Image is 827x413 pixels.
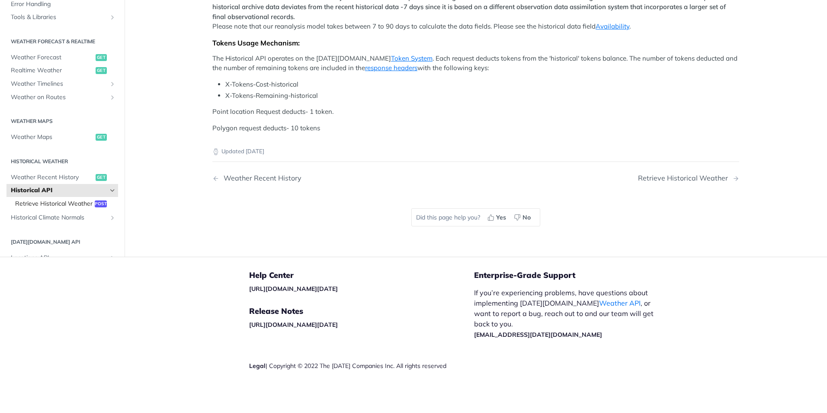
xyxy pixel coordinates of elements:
span: Weather Recent History [11,173,93,182]
button: Hide subpages for Historical API [109,187,116,194]
span: Realtime Weather [11,67,93,75]
h5: Enterprise-Grade Support [474,270,676,281]
h5: Release Notes [249,306,474,316]
p: Updated [DATE] [212,147,739,156]
a: Weather Recent Historyget [6,171,118,184]
a: [EMAIL_ADDRESS][DATE][DOMAIN_NAME] [474,331,602,339]
a: Locations APIShow subpages for Locations API [6,252,118,265]
span: get [96,134,107,141]
a: response headers [365,64,417,72]
span: get [96,54,107,61]
button: Yes [484,211,511,224]
a: Historical Climate NormalsShow subpages for Historical Climate Normals [6,211,118,224]
div: Did this page help you? [411,208,540,226]
span: Historical API [11,186,107,195]
button: Show subpages for Historical Climate Normals [109,214,116,221]
span: post [95,200,107,207]
a: Token System [391,54,433,62]
p: The Historical API operates on the [DATE][DOMAIN_NAME] . Each request deducts tokens from the 'hi... [212,54,739,73]
a: Availability [596,22,629,30]
a: Weather on RoutesShow subpages for Weather on Routes [6,91,118,104]
a: Realtime Weatherget [6,65,118,77]
button: Show subpages for Weather Timelines [109,81,116,87]
span: Historical Climate Normals [11,213,107,222]
span: Yes [496,213,506,222]
a: Legal [249,362,266,370]
span: Weather on Routes [11,93,107,102]
h2: Weather Forecast & realtime [6,38,118,45]
a: Historical APIHide subpages for Historical API [6,184,118,197]
button: Show subpages for Tools & Libraries [109,14,116,21]
span: get [96,174,107,181]
span: Weather Forecast [11,53,93,62]
a: Weather Forecastget [6,51,118,64]
div: Tokens Usage Mechanism: [212,39,739,47]
span: Weather Maps [11,133,93,142]
span: get [96,68,107,74]
p: Polygon request deducts- 10 tokens [212,123,739,133]
button: Show subpages for Weather on Routes [109,94,116,101]
a: Next Page: Retrieve Historical Weather [638,174,739,182]
li: X-Tokens-Remaining-historical [225,91,739,101]
span: No [522,213,531,222]
a: Retrieve Historical Weatherpost [11,197,118,210]
h2: Historical Weather [6,158,118,165]
div: Weather Recent History [219,174,301,182]
span: Locations API [11,254,107,262]
a: Weather TimelinesShow subpages for Weather Timelines [6,77,118,90]
span: Tools & Libraries [11,13,107,22]
p: If you’re experiencing problems, have questions about implementing [DATE][DOMAIN_NAME] , or want ... [474,287,663,339]
span: Retrieve Historical Weather [15,200,93,208]
div: Retrieve Historical Weather [638,174,732,182]
a: Weather API [599,299,641,307]
a: Weather Mapsget [6,131,118,144]
a: Tools & LibrariesShow subpages for Tools & Libraries [6,11,118,24]
nav: Pagination Controls [212,165,739,191]
button: Show subpages for Locations API [109,255,116,261]
p: Point location Request deducts- 1 token. [212,107,739,117]
a: [URL][DOMAIN_NAME][DATE] [249,321,338,329]
span: Weather Timelines [11,80,107,88]
li: X-Tokens-Cost-historical [225,80,739,90]
a: [URL][DOMAIN_NAME][DATE] [249,285,338,293]
div: | Copyright © 2022 The [DATE] Companies Inc. All rights reserved [249,361,474,370]
h5: Help Center [249,270,474,281]
button: No [511,211,535,224]
a: Previous Page: Weather Recent History [212,174,438,182]
h2: [DATE][DOMAIN_NAME] API [6,238,118,246]
h2: Weather Maps [6,117,118,125]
